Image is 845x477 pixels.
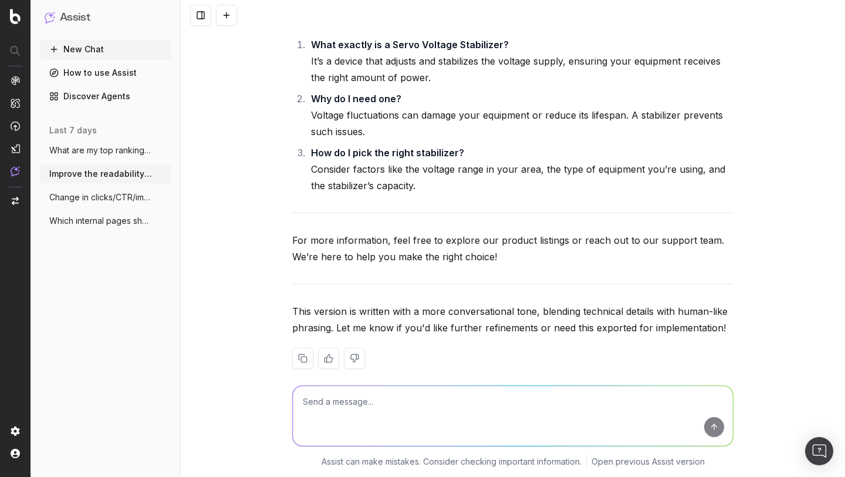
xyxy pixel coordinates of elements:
[45,12,55,23] img: Assist
[307,90,734,140] li: Voltage fluctuations can damage your equipment or reduce its lifespan. A stabilizer prevents such...
[49,192,153,203] span: Change in clicks/CTR/impressions over la
[60,9,90,26] h1: Assist
[805,437,833,465] div: Open Intercom Messenger
[11,449,20,458] img: My account
[311,93,401,105] strong: Why do I need one?
[12,197,19,205] img: Switch project
[311,147,464,159] strong: How do I pick the right stabilizer?
[292,232,734,265] p: For more information, feel free to explore our product listings or reach out to our support team....
[49,125,97,136] span: last 7 days
[11,166,20,176] img: Assist
[292,303,734,336] p: This version is written with a more conversational tone, blending technical details with human-li...
[11,144,20,153] img: Studio
[11,426,20,436] img: Setting
[49,145,153,156] span: What are my top ranking pages?
[40,87,171,106] a: Discover Agents
[322,456,582,468] p: Assist can make mistakes. Consider checking important information.
[307,36,734,86] li: It’s a device that adjusts and stabilizes the voltage supply, ensuring your equipment receives th...
[40,188,171,207] button: Change in clicks/CTR/impressions over la
[11,76,20,85] img: Analytics
[311,39,509,51] strong: What exactly is a Servo Voltage Stabilizer?
[591,456,705,468] a: Open previous Assist version
[10,9,21,24] img: Botify logo
[40,211,171,230] button: Which internal pages should I link to fr
[45,9,167,26] button: Assist
[11,98,20,108] img: Intelligence
[40,141,171,160] button: What are my top ranking pages?
[40,164,171,183] button: Improve the readability of [URL]
[49,215,153,227] span: Which internal pages should I link to fr
[40,63,171,82] a: How to use Assist
[11,121,20,131] img: Activation
[307,145,734,194] li: Consider factors like the voltage range in your area, the type of equipment you’re using, and the...
[49,168,153,180] span: Improve the readability of [URL]
[40,40,171,59] button: New Chat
